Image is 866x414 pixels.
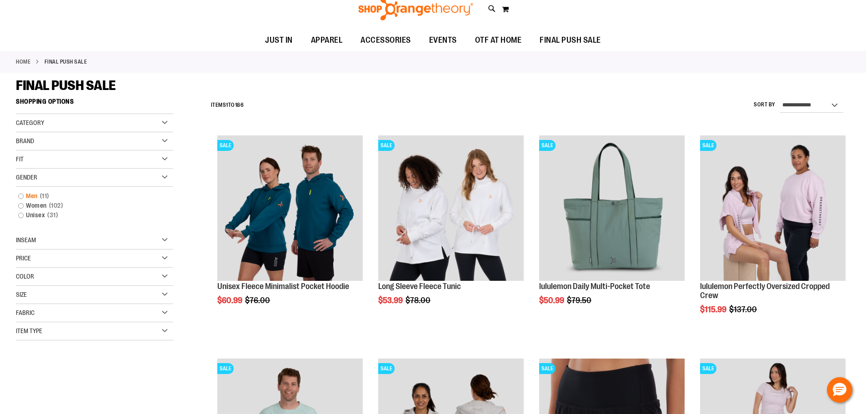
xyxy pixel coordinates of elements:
[700,305,728,314] span: $115.99
[378,282,461,291] a: Long Sleeve Fleece Tunic
[754,101,776,109] label: Sort By
[700,135,846,281] img: lululemon Perfectly Oversized Cropped Crew
[539,135,685,282] a: lululemon Daily Multi-Pocket ToteSALE
[420,30,466,51] a: EVENTS
[45,210,60,220] span: 31
[217,135,363,282] a: Unisex Fleece Minimalist Pocket HoodieSALE
[827,377,852,403] button: Hello, have a question? Let’s chat.
[567,296,593,305] span: $79.50
[16,309,35,316] span: Fabric
[700,140,716,151] span: SALE
[539,135,685,281] img: lululemon Daily Multi-Pocket Tote
[217,296,244,305] span: $60.99
[256,30,302,51] a: JUST IN
[696,131,850,337] div: product
[16,94,173,114] strong: Shopping Options
[405,296,432,305] span: $78.00
[14,191,165,201] a: Men11
[16,137,34,145] span: Brand
[16,155,24,163] span: Fit
[302,30,352,51] a: APPAREL
[45,58,87,66] strong: FINAL PUSH SALE
[217,363,234,374] span: SALE
[378,135,524,282] a: Product image for Fleece Long SleeveSALE
[16,119,44,126] span: Category
[213,131,367,328] div: product
[378,135,524,281] img: Product image for Fleece Long Sleeve
[226,102,228,108] span: 1
[16,291,27,298] span: Size
[539,363,556,374] span: SALE
[531,30,610,50] a: FINAL PUSH SALE
[700,282,830,300] a: lululemon Perfectly Oversized Cropped Crew
[429,30,457,50] span: EVENTS
[38,191,51,201] span: 11
[540,30,601,50] span: FINAL PUSH SALE
[700,135,846,282] a: lululemon Perfectly Oversized Cropped CrewSALE
[16,327,42,334] span: Item Type
[374,131,528,328] div: product
[466,30,531,51] a: OTF AT HOME
[211,98,244,112] h2: Items to
[16,174,37,181] span: Gender
[16,236,36,244] span: Inseam
[235,102,244,108] span: 186
[729,305,758,314] span: $137.00
[265,30,293,50] span: JUST IN
[311,30,343,50] span: APPAREL
[16,254,31,262] span: Price
[378,296,404,305] span: $53.99
[378,363,395,374] span: SALE
[378,140,395,151] span: SALE
[217,282,349,291] a: Unisex Fleece Minimalist Pocket Hoodie
[245,296,271,305] span: $76.00
[16,58,30,66] a: Home
[16,78,116,93] span: FINAL PUSH SALE
[16,273,34,280] span: Color
[14,201,165,210] a: Women102
[47,201,65,210] span: 102
[539,140,556,151] span: SALE
[539,282,650,291] a: lululemon Daily Multi-Pocket Tote
[14,210,165,220] a: Unisex31
[535,131,689,328] div: product
[475,30,522,50] span: OTF AT HOME
[539,296,566,305] span: $50.99
[217,135,363,281] img: Unisex Fleece Minimalist Pocket Hoodie
[217,140,234,151] span: SALE
[700,363,716,374] span: SALE
[360,30,411,50] span: ACCESSORIES
[351,30,420,51] a: ACCESSORIES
